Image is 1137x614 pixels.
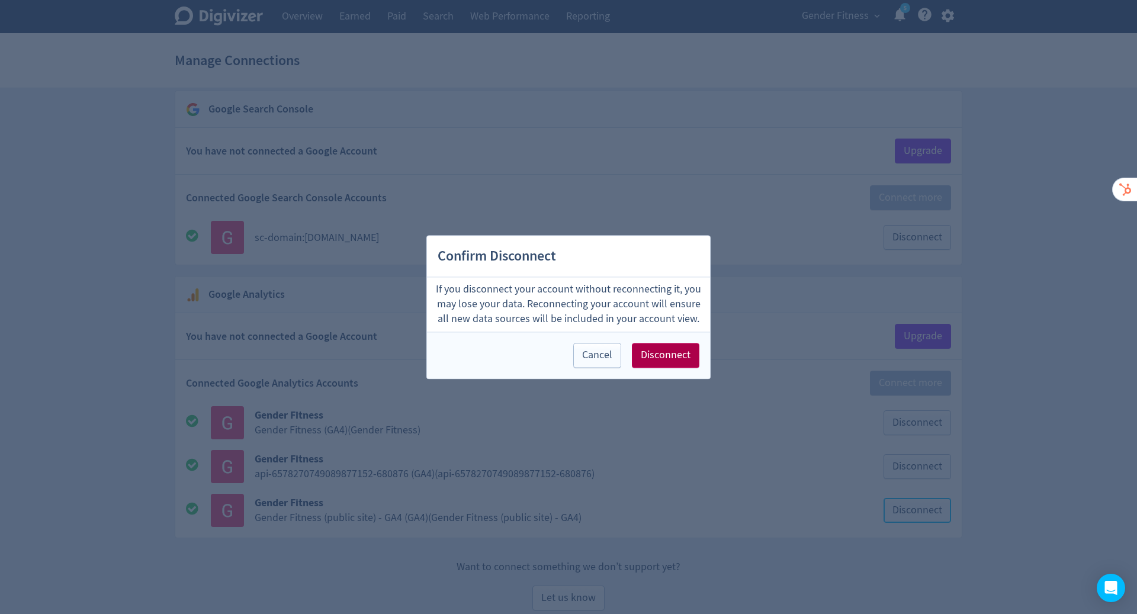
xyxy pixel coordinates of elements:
span: Cancel [582,350,612,361]
h2: Confirm Disconnect [427,236,710,278]
span: Disconnect [641,350,690,361]
p: If you disconnect your account without reconnecting it, you may lose your data. Reconnecting your... [432,282,705,327]
div: Open Intercom Messenger [1097,574,1125,602]
button: Cancel [573,343,621,368]
button: Disconnect [632,343,699,368]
